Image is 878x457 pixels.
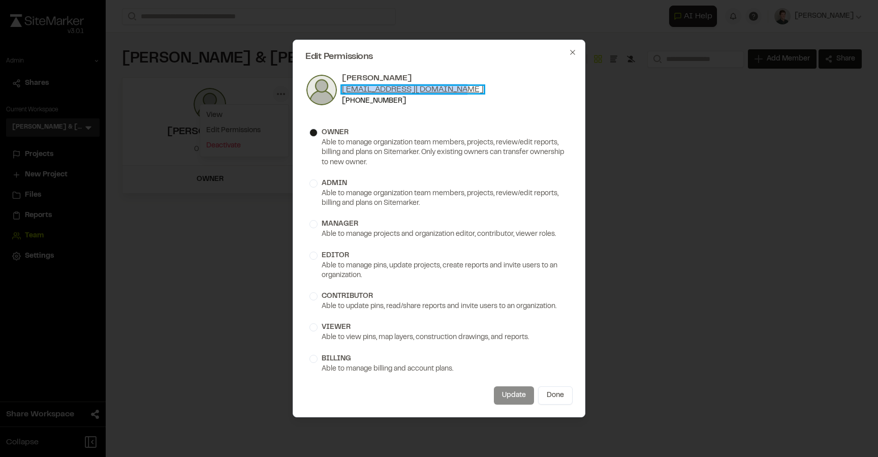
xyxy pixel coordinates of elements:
[322,250,349,261] div: editor
[342,73,484,84] div: [PERSON_NAME]
[342,98,406,104] a: [PHONE_NUMBER]
[322,291,373,302] div: contributor
[305,52,573,62] h2: Edit Permissions
[322,322,351,333] div: viewer
[305,74,338,106] img: photo
[309,333,569,343] div: Able to view pins, map layers, construction drawings, and reports.
[309,230,569,239] div: Able to manage projects and organization editor, contributor, viewer roles.
[309,261,569,281] div: Able to manage pins, update projects, create reports and invite users to an organization.
[322,127,349,138] div: owner
[309,302,569,312] div: Able to update pins, read/share reports and invite users to an organization.
[309,189,569,209] div: Able to manage organization team members, projects, review/edit reports, billing and plans on Sit...
[538,386,573,405] button: Done
[322,178,347,189] div: admin
[342,86,484,93] a: [EMAIL_ADDRESS][DOMAIN_NAME]
[309,364,569,374] div: Able to manage billing and account plans.
[322,353,351,364] div: billing
[309,138,569,168] div: Able to manage organization team members, projects, review/edit reports, billing and plans on Sit...
[322,219,358,230] div: manager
